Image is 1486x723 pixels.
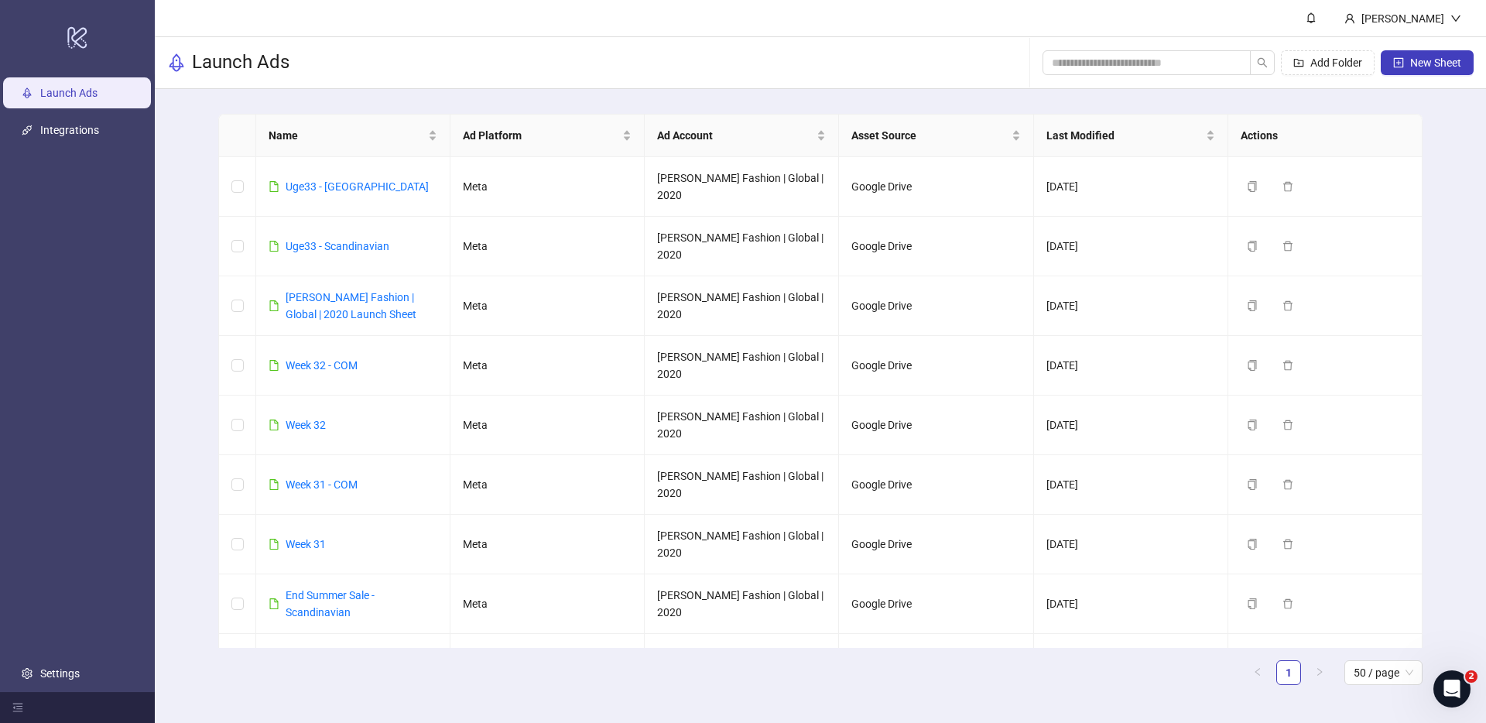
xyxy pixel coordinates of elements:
span: file [269,420,279,430]
td: [PERSON_NAME] Fashion | Global | 2020 [645,455,839,515]
td: Google Drive [839,157,1033,217]
a: Integrations [40,124,99,136]
span: copy [1247,360,1258,371]
span: copy [1247,539,1258,550]
span: rocket [167,53,186,72]
span: plus-square [1393,57,1404,68]
td: [DATE] [1034,336,1228,396]
span: 50 / page [1354,661,1413,684]
td: [PERSON_NAME] Fashion | Global | 2020 [645,396,839,455]
span: copy [1247,241,1258,252]
td: [PERSON_NAME] Fashion | Global | 2020 [645,157,839,217]
td: [DATE] [1034,455,1228,515]
a: Launch Ads [40,87,98,99]
span: copy [1247,479,1258,490]
span: delete [1282,181,1293,192]
span: Asset Source [851,127,1008,144]
span: delete [1282,539,1293,550]
a: Uge33 - [GEOGRAPHIC_DATA] [286,180,429,193]
td: Meta [450,455,645,515]
td: [PERSON_NAME] Fashion | Global | 2020 [645,336,839,396]
td: [PERSON_NAME] Fashion | Global | 2020 [645,574,839,634]
span: copy [1247,181,1258,192]
td: [DATE] [1034,634,1228,694]
th: Actions [1228,115,1423,157]
span: down [1450,13,1461,24]
span: Last Modified [1046,127,1203,144]
td: Meta [450,515,645,574]
span: copy [1247,420,1258,430]
td: [DATE] [1034,515,1228,574]
td: [PERSON_NAME] Fashion | Global | 2020 [645,217,839,276]
span: Ad Account [657,127,813,144]
span: Ad Platform [463,127,619,144]
span: Add Folder [1310,57,1362,69]
button: left [1245,660,1270,685]
h3: Launch Ads [192,50,289,75]
a: [PERSON_NAME] Fashion | Global | 2020 Launch Sheet [286,291,416,320]
td: Meta [450,396,645,455]
th: Ad Platform [450,115,645,157]
td: Meta [450,574,645,634]
button: Add Folder [1281,50,1375,75]
iframe: Intercom live chat [1433,670,1471,708]
div: [PERSON_NAME] [1355,10,1450,27]
td: [DATE] [1034,276,1228,336]
td: Google Drive [839,217,1033,276]
span: delete [1282,479,1293,490]
a: Week 32 - COM [286,359,358,372]
span: file [269,300,279,311]
th: Last Modified [1034,115,1228,157]
button: New Sheet [1381,50,1474,75]
span: copy [1247,598,1258,609]
td: [DATE] [1034,217,1228,276]
td: [DATE] [1034,157,1228,217]
td: Google Drive [839,276,1033,336]
span: delete [1282,300,1293,311]
a: Week 31 [286,538,326,550]
td: Meta [450,634,645,694]
span: bell [1306,12,1317,23]
td: Meta [450,157,645,217]
span: search [1257,57,1268,68]
span: copy [1247,300,1258,311]
a: Week 32 [286,419,326,431]
span: left [1253,667,1262,677]
th: Ad Account [645,115,839,157]
td: [DATE] [1034,396,1228,455]
a: 1 [1277,661,1300,684]
span: right [1315,667,1324,677]
td: Google Drive [839,455,1033,515]
td: Google Drive [839,336,1033,396]
a: Settings [40,667,80,680]
td: Meta [450,217,645,276]
td: [PERSON_NAME] Fashion | Global | 2020 [645,634,839,694]
th: Asset Source [839,115,1033,157]
span: file [269,539,279,550]
a: Uge33 - Scandinavian [286,240,389,252]
a: Week 31 - COM [286,478,358,491]
a: End Summer Sale - Scandinavian [286,589,375,618]
span: 2 [1465,670,1477,683]
span: menu-fold [12,702,23,713]
span: file [269,598,279,609]
td: [PERSON_NAME] Fashion | Global | 2020 [645,276,839,336]
td: Google Drive [839,634,1033,694]
span: Name [269,127,425,144]
td: [DATE] [1034,574,1228,634]
span: delete [1282,360,1293,371]
td: Meta [450,276,645,336]
button: right [1307,660,1332,685]
span: delete [1282,241,1293,252]
div: Page Size [1344,660,1423,685]
span: file [269,181,279,192]
td: Google Drive [839,396,1033,455]
td: Meta [450,336,645,396]
th: Name [256,115,450,157]
td: Google Drive [839,574,1033,634]
span: file [269,479,279,490]
span: file [269,241,279,252]
li: Previous Page [1245,660,1270,685]
span: user [1344,13,1355,24]
span: New Sheet [1410,57,1461,69]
